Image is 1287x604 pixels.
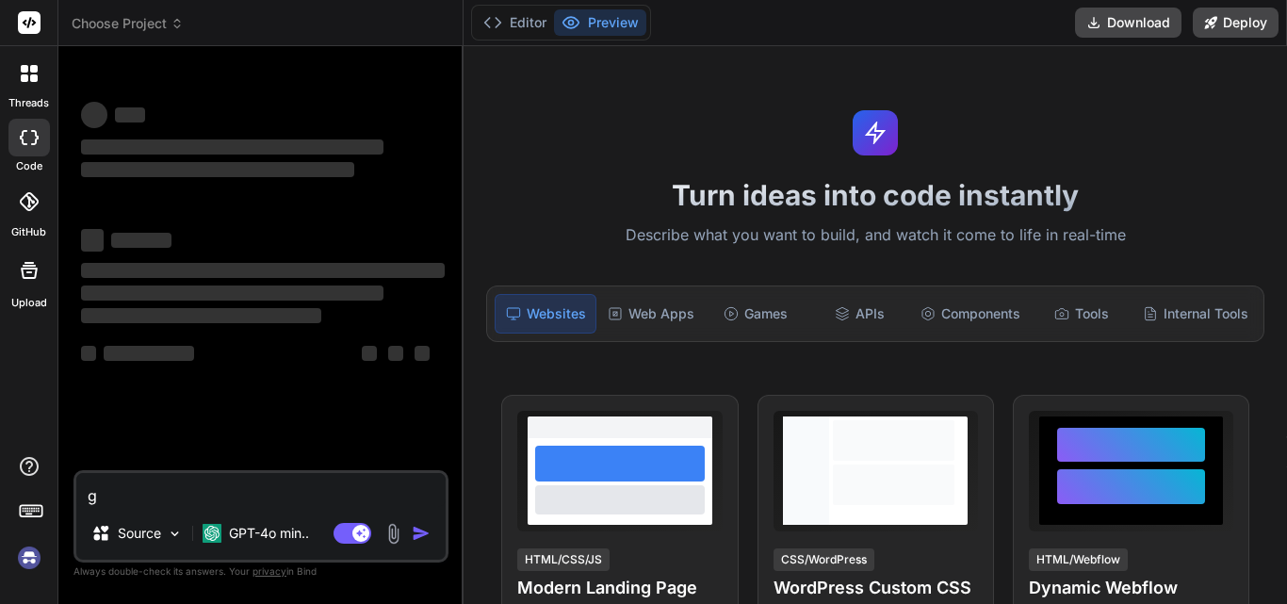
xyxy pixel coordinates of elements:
span: ‌ [362,346,377,361]
span: ‌ [104,346,194,361]
span: ‌ [81,308,321,323]
img: signin [13,542,45,574]
div: CSS/WordPress [774,548,874,571]
span: ‌ [111,233,171,248]
h4: Modern Landing Page [517,575,722,601]
img: icon [412,524,431,543]
span: Choose Project [72,14,184,33]
div: HTML/CSS/JS [517,548,610,571]
span: ‌ [81,102,107,128]
div: Components [913,294,1028,334]
span: privacy [253,565,286,577]
p: GPT-4o min.. [229,524,309,543]
span: ‌ [81,346,96,361]
span: ‌ [81,139,383,155]
div: Tools [1032,294,1132,334]
h1: Turn ideas into code instantly [475,178,1276,212]
h4: WordPress Custom CSS [774,575,978,601]
label: threads [8,95,49,111]
span: ‌ [81,263,445,278]
div: Games [706,294,806,334]
div: APIs [809,294,909,334]
button: Download [1075,8,1181,38]
p: Always double-check its answers. Your in Bind [73,563,448,580]
button: Editor [476,9,554,36]
img: Pick Models [167,526,183,542]
span: ‌ [415,346,430,361]
span: ‌ [81,286,383,301]
button: Preview [554,9,646,36]
p: Source [118,524,161,543]
label: Upload [11,295,47,311]
div: Internal Tools [1135,294,1256,334]
span: ‌ [115,107,145,122]
span: ‌ [81,162,354,177]
textarea: g [76,473,446,507]
button: Deploy [1193,8,1279,38]
div: HTML/Webflow [1029,548,1128,571]
div: Websites [495,294,596,334]
div: Web Apps [600,294,702,334]
img: attachment [383,523,404,545]
label: code [16,158,42,174]
img: GPT-4o mini [203,524,221,543]
span: ‌ [388,346,403,361]
label: GitHub [11,224,46,240]
span: ‌ [81,229,104,252]
p: Describe what you want to build, and watch it come to life in real-time [475,223,1276,248]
